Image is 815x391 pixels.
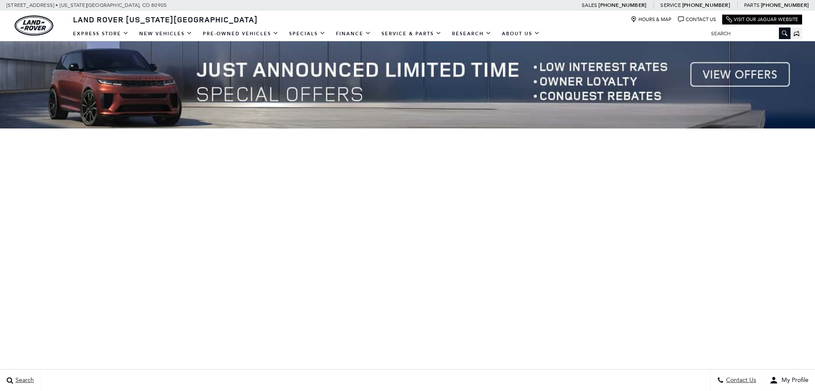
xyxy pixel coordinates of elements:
a: land-rover [15,15,53,36]
a: Service & Parts [376,26,447,41]
nav: Main Navigation [68,26,545,41]
a: Visit Our Jaguar Website [726,16,798,23]
a: [STREET_ADDRESS] • [US_STATE][GEOGRAPHIC_DATA], CO 80905 [6,2,167,8]
span: Land Rover [US_STATE][GEOGRAPHIC_DATA] [73,14,258,24]
a: [PHONE_NUMBER] [761,2,809,9]
span: Parts [744,2,760,8]
a: Research [447,26,497,41]
a: Pre-Owned Vehicles [198,26,284,41]
a: Land Rover [US_STATE][GEOGRAPHIC_DATA] [68,14,263,24]
a: Finance [331,26,376,41]
a: New Vehicles [134,26,198,41]
span: Sales [582,2,597,8]
span: Contact Us [724,377,756,384]
a: Contact Us [678,16,716,23]
a: Specials [284,26,331,41]
input: Search [705,28,791,39]
span: Search [13,377,34,384]
a: [PHONE_NUMBER] [682,2,730,9]
img: Land Rover [15,15,53,36]
a: [PHONE_NUMBER] [598,2,646,9]
button: user-profile-menu [763,370,815,391]
a: About Us [497,26,545,41]
a: EXPRESS STORE [68,26,134,41]
span: Service [660,2,681,8]
span: My Profile [778,377,809,384]
a: Hours & Map [631,16,672,23]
